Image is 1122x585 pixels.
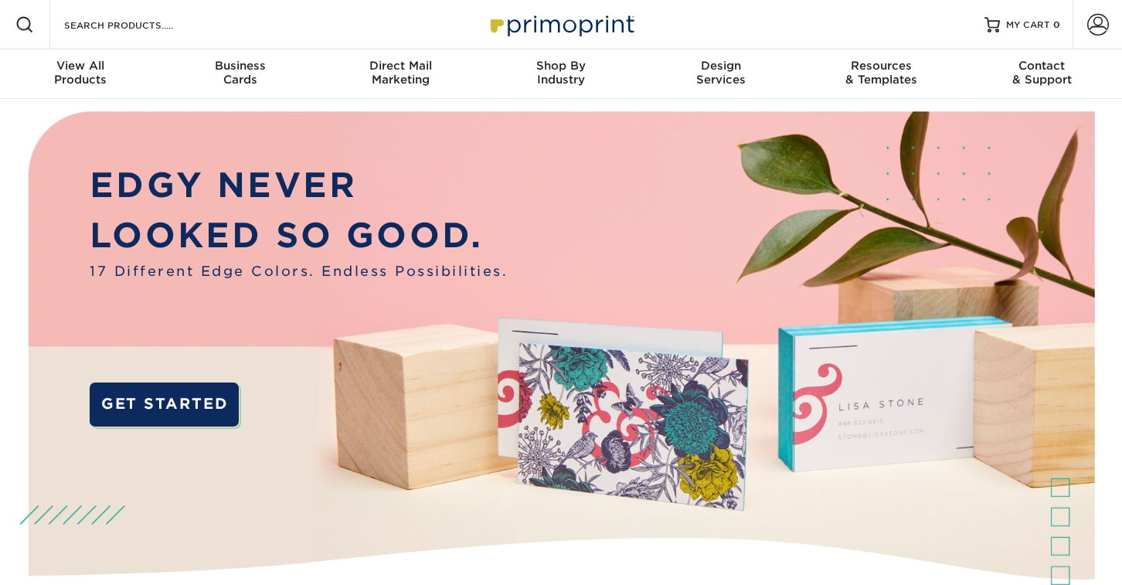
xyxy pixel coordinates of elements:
div: & Templates [801,59,961,87]
div: Industry [481,59,641,87]
span: Direct Mail [321,59,481,73]
input: SEARCH PRODUCTS..... [63,15,213,34]
span: 17 Different Edge Colors. Endless Possibilities. [90,261,508,281]
span: Shop By [481,59,641,73]
span: 0 [1053,19,1060,30]
a: GET STARTED [90,383,239,427]
img: Primoprint [484,8,638,41]
div: & Support [962,59,1122,87]
span: Business [160,59,320,73]
div: Marketing [321,59,481,87]
a: DesignServices [641,49,801,99]
div: Cards [160,59,320,87]
p: EDGY NEVER [90,160,508,210]
a: Direct MailMarketing [321,49,481,99]
a: Resources& Templates [801,49,961,99]
a: Contact& Support [962,49,1122,99]
div: Services [641,59,801,87]
span: MY CART [1006,19,1050,32]
a: Shop ByIndustry [481,49,641,99]
span: Design [641,59,801,73]
a: BusinessCards [160,49,320,99]
p: LOOKED SO GOOD. [90,210,508,260]
span: Contact [962,59,1122,73]
span: Resources [801,59,961,73]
